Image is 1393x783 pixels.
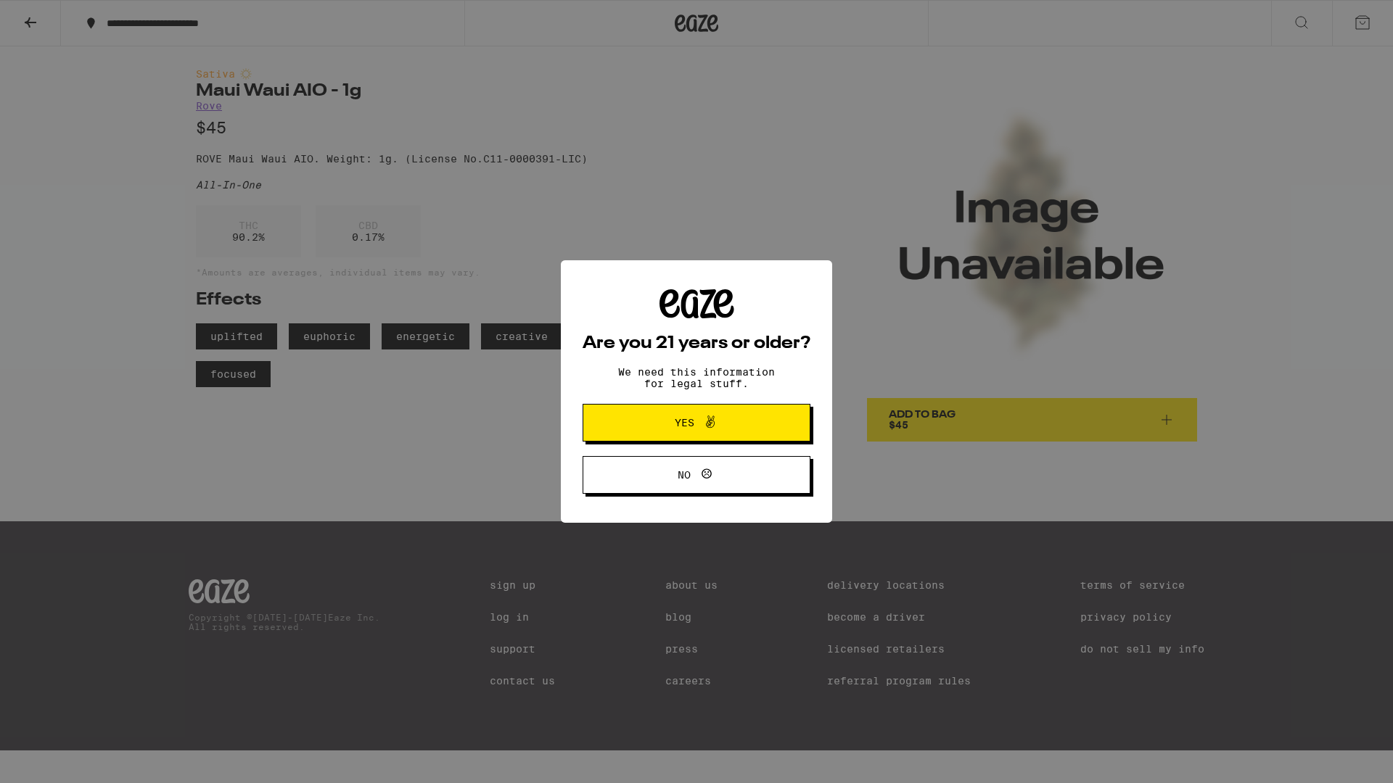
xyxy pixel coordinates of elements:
[675,418,694,428] span: Yes
[583,335,810,352] h2: Are you 21 years or older?
[583,404,810,442] button: Yes
[678,470,691,480] span: No
[583,456,810,494] button: No
[606,366,787,389] p: We need this information for legal stuff.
